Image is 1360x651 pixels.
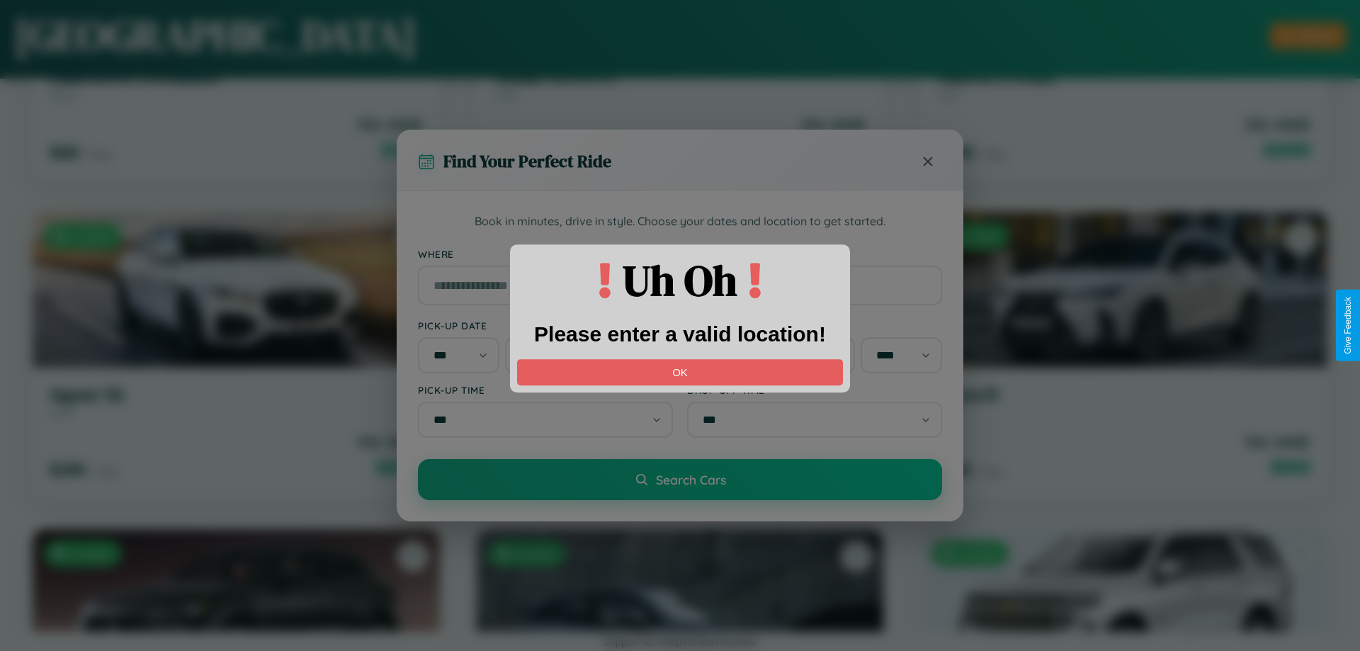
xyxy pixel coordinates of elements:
label: Pick-up Time [418,384,673,396]
label: Pick-up Date [418,319,673,332]
label: Drop-off Time [687,384,942,396]
p: Book in minutes, drive in style. Choose your dates and location to get started. [418,213,942,231]
h3: Find Your Perfect Ride [443,149,611,173]
label: Where [418,248,942,260]
label: Drop-off Date [687,319,942,332]
span: Search Cars [656,472,726,487]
